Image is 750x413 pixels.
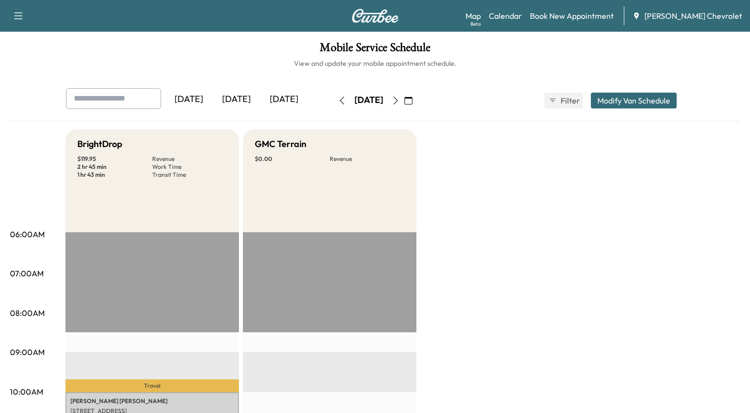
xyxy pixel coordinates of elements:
p: Transit Time [152,171,227,179]
div: [DATE] [354,94,383,106]
div: Beta [470,20,481,28]
p: Work Time [152,163,227,171]
p: 2 hr 45 min [77,163,152,171]
h5: GMC Terrain [255,137,306,151]
img: Curbee Logo [351,9,399,23]
h5: BrightDrop [77,137,122,151]
a: MapBeta [465,10,481,22]
div: [DATE] [165,88,213,111]
div: [DATE] [260,88,308,111]
p: 09:00AM [10,346,45,358]
h6: View and update your mobile appointment schedule. [10,58,740,68]
p: Revenue [152,155,227,163]
p: 1 hr 43 min [77,171,152,179]
p: [PERSON_NAME] [PERSON_NAME] [70,397,234,405]
p: Travel [65,379,239,392]
button: Modify Van Schedule [591,93,677,108]
p: 06:00AM [10,228,45,240]
button: Filter [544,93,583,108]
span: Filter [561,95,578,106]
p: 08:00AM [10,307,45,319]
p: 07:00AM [10,267,44,279]
p: 10:00AM [10,386,43,398]
p: $ 119.95 [77,155,152,163]
p: Revenue [330,155,404,163]
div: [DATE] [213,88,260,111]
a: Calendar [489,10,522,22]
span: [PERSON_NAME] Chevrolet [644,10,742,22]
p: $ 0.00 [255,155,330,163]
a: Book New Appointment [530,10,614,22]
h1: Mobile Service Schedule [10,42,740,58]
